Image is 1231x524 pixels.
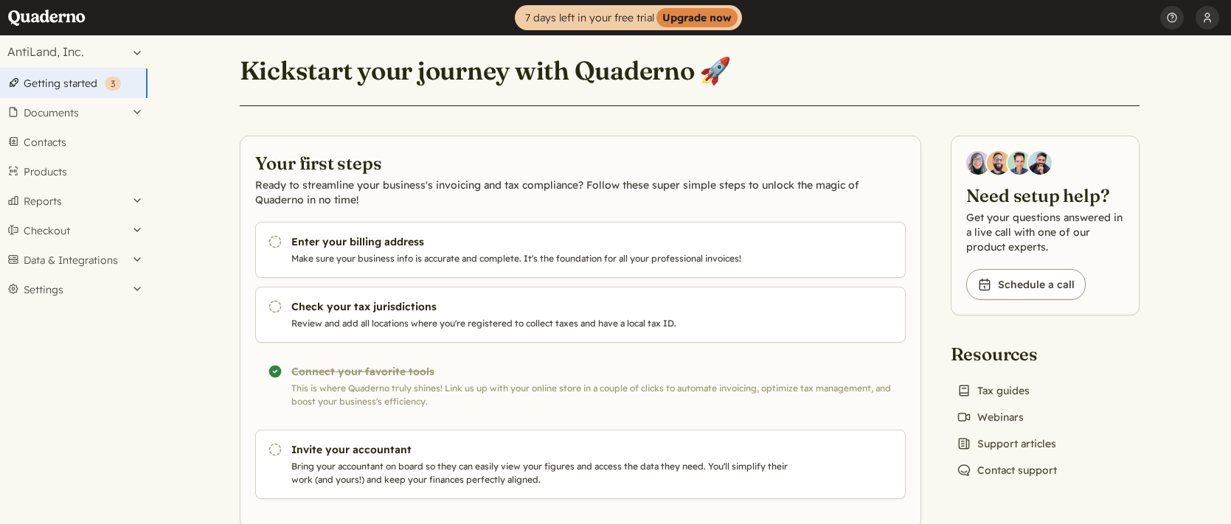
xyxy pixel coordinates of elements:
a: Schedule a call [966,269,1086,300]
img: Jairo Fumero, Account Executive at Quaderno [987,151,1010,175]
a: Contact support [951,460,1063,481]
p: Ready to streamline your business's invoicing and tax compliance? Follow these super simple steps... [255,178,906,207]
img: Diana Carrasco, Account Executive at Quaderno [966,151,990,175]
a: Check your tax jurisdictions Review and add all locations where you're registered to collect taxe... [255,287,906,343]
img: Ivo Oltmans, Business Developer at Quaderno [1008,151,1031,175]
a: Tax guides [951,380,1036,401]
h3: Check your tax jurisdictions [291,299,794,314]
a: Webinars [951,407,1030,427]
h2: Your first steps [255,151,906,175]
h3: Enter your billing address [291,234,794,249]
a: 7 days left in your free trialUpgrade now [515,5,742,30]
img: Javier Rubio, DevRel at Quaderno [1028,151,1052,175]
h1: Kickstart your journey with Quaderno 🚀 [240,55,732,87]
p: Make sure your business info is accurate and complete. It's the foundation for all your professio... [291,252,794,265]
h3: Invite your accountant [291,442,794,457]
a: Enter your billing address Make sure your business info is accurate and complete. It's the founda... [255,222,906,278]
h2: Need setup help? [966,184,1124,207]
p: Bring your accountant on board so they can easily view your figures and access the data they need... [291,460,794,486]
span: 3 [111,78,115,89]
strong: Upgrade now [656,8,738,27]
h2: Resources [951,342,1063,366]
a: Support articles [951,433,1062,454]
a: Invite your accountant Bring your accountant on board so they can easily view your figures and ac... [255,430,906,499]
p: Get your questions answered in a live call with one of our product experts. [966,210,1124,254]
p: Review and add all locations where you're registered to collect taxes and have a local tax ID. [291,317,794,330]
